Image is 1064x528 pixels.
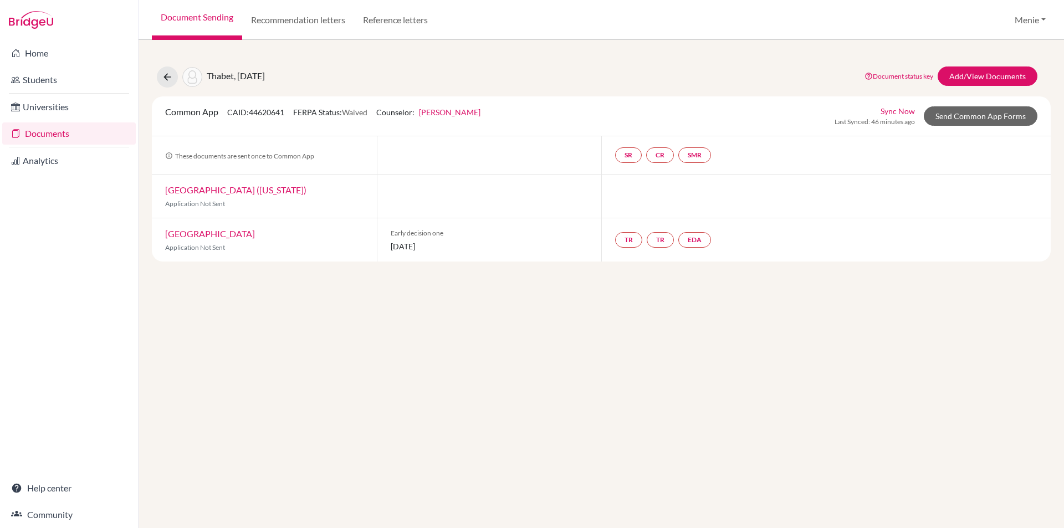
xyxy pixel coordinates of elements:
a: Document status key [864,72,933,80]
span: Counselor: [376,107,480,117]
a: SMR [678,147,711,163]
span: These documents are sent once to Common App [165,152,314,160]
a: CR [646,147,674,163]
span: Application Not Sent [165,243,225,252]
a: TR [615,232,642,248]
a: Documents [2,122,136,145]
a: TR [647,232,674,248]
button: Menie [1010,9,1051,30]
a: Send Common App Forms [924,106,1037,126]
span: CAID: 44620641 [227,107,284,117]
a: Help center [2,477,136,499]
a: [PERSON_NAME] [419,107,480,117]
a: Add/View Documents [938,66,1037,86]
span: Application Not Sent [165,199,225,208]
a: [GEOGRAPHIC_DATA] [165,228,255,239]
a: Home [2,42,136,64]
a: Students [2,69,136,91]
span: Early decision one [391,228,589,238]
a: EDA [678,232,711,248]
a: Sync Now [881,105,915,117]
a: Universities [2,96,136,118]
span: Last Synced: 46 minutes ago [835,117,915,127]
span: FERPA Status: [293,107,367,117]
span: Common App [165,106,218,117]
a: Community [2,504,136,526]
a: SR [615,147,642,163]
a: Analytics [2,150,136,172]
span: Thabet, [DATE] [207,70,265,81]
span: Waived [342,107,367,117]
img: Bridge-U [9,11,53,29]
a: [GEOGRAPHIC_DATA] ([US_STATE]) [165,184,306,195]
span: [DATE] [391,240,589,252]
